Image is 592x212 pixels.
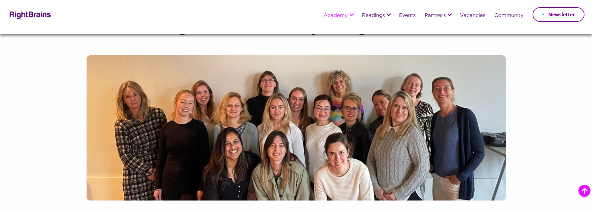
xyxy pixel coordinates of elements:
a: Newsletter [533,7,584,22]
a: Readings [362,13,385,18]
a: Events [399,13,416,18]
img: Rightbrains [8,10,51,19]
a: Community [494,13,524,18]
a: Vacancies [460,13,485,18]
a: Academy [324,13,348,18]
a: Partners [425,13,446,18]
